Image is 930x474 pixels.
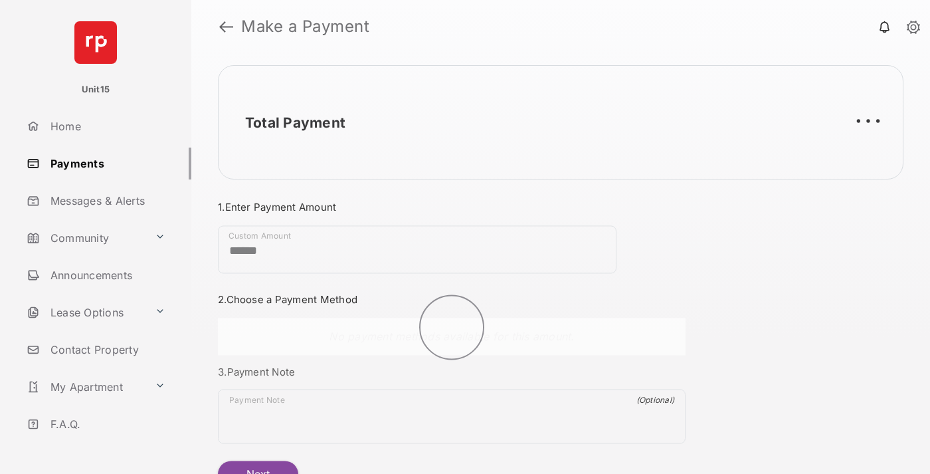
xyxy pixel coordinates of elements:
h3: 2. Choose a Payment Method [218,293,686,306]
h3: 1. Enter Payment Amount [218,201,686,213]
a: My Apartment [21,371,149,403]
a: Community [21,222,149,254]
a: Home [21,110,191,142]
a: Payments [21,148,191,179]
a: Announcements [21,259,191,291]
p: Unit15 [82,83,110,96]
h3: 3. Payment Note [218,366,686,378]
img: svg+xml;base64,PHN2ZyB4bWxucz0iaHR0cDovL3d3dy53My5vcmcvMjAwMC9zdmciIHdpZHRoPSI2NCIgaGVpZ2h0PSI2NC... [74,21,117,64]
a: Messages & Alerts [21,185,191,217]
h2: Total Payment [245,114,345,131]
a: Contact Property [21,334,191,366]
a: F.A.Q. [21,408,191,440]
strong: Make a Payment [241,19,369,35]
a: Lease Options [21,296,149,328]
